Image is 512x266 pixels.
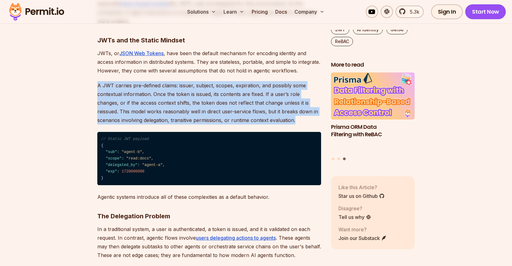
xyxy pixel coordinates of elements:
a: Tell us why [338,213,371,220]
a: Docs [273,6,289,18]
span: // Static JWT payload [101,137,149,141]
a: JWT [331,25,349,34]
span: "sub" [106,150,117,154]
a: GenAI [386,25,408,34]
span: : [138,163,140,167]
p: Disagree? [338,204,371,212]
a: ReBAC [331,37,353,46]
span: "agent-a" [142,163,163,167]
button: Company [292,6,327,18]
span: , [151,156,153,161]
a: Join our Substack [338,234,387,242]
button: Go to slide 1 [332,158,334,160]
span: "scope" [106,156,121,161]
button: Go to slide 2 [338,158,340,160]
button: Solutions [185,6,218,18]
span: : [121,156,124,161]
div: Posts [331,72,415,161]
span: "delegated_by" [106,163,138,167]
span: } [101,176,103,180]
p: In a traditional system, a user is authenticated, a token is issued, and it is validated on each ... [97,225,321,259]
span: "exp" [106,169,117,174]
span: "agent-b" [121,150,142,154]
a: Pricing [249,6,270,18]
span: 1720000000 [121,169,144,174]
strong: JWTs and the Static Mindset [97,37,185,44]
img: Prisma ORM Data Filtering with ReBAC [331,72,415,120]
span: "read:docs" [126,156,151,161]
h3: Prisma ORM Data Filtering with ReBAC [331,123,415,138]
strong: The Delegation Problem [97,212,170,220]
h2: More to read [331,61,415,69]
a: Prisma ORM Data Filtering with ReBACPrisma ORM Data Filtering with ReBAC [331,72,415,154]
p: Want more? [338,225,387,233]
a: Start Now [465,4,506,19]
p: JWTs, or , have been the default mechanism for encoding identity and access information in distri... [97,49,321,75]
a: Sign In [431,4,463,19]
span: { [101,143,103,148]
img: Permit logo [6,1,67,22]
span: , [163,163,165,167]
a: users delegating actions to agents [196,235,276,241]
a: 5.3k [395,6,424,18]
span: , [142,150,144,154]
span: : [117,150,119,154]
p: Like this Article? [338,183,385,191]
button: Learn [221,6,247,18]
button: Go to slide 3 [343,158,346,160]
a: JSON Web Tokens [119,50,164,56]
a: AI Identity [353,25,383,34]
p: Agentic systems introduce all of these complexities as a default behavior. [97,193,321,201]
p: A JWT carries pre-defined claims: issuer, subject, scopes, expiration, and possibly some contextu... [97,81,321,124]
a: Star us on Github [338,192,385,199]
span: : [117,169,119,174]
li: 3 of 3 [331,72,415,154]
span: 5.3k [406,8,419,15]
